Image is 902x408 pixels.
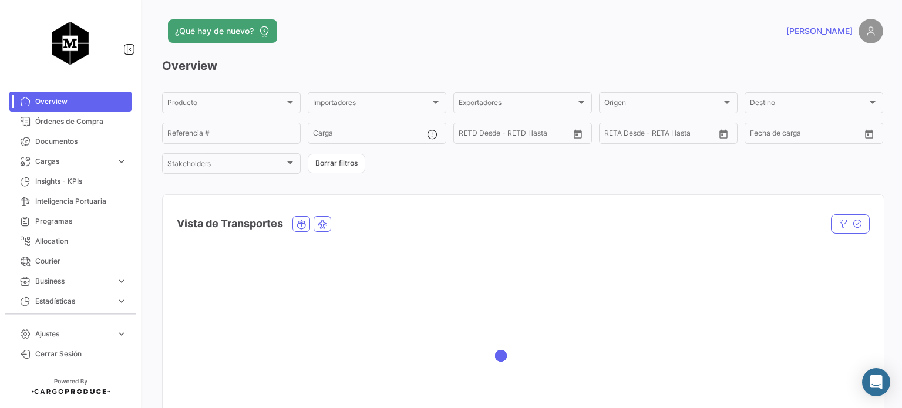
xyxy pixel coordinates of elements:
button: ¿Qué hay de nuevo? [168,19,277,43]
button: Borrar filtros [308,154,365,173]
span: Inteligencia Portuaria [35,196,127,207]
span: Insights - KPIs [35,176,127,187]
span: ¿Qué hay de nuevo? [175,25,254,37]
span: Allocation [35,236,127,247]
input: Desde [604,131,625,139]
button: Air [314,217,331,231]
button: Open calendar [860,125,878,143]
button: Open calendar [715,125,732,143]
span: Origen [604,100,722,109]
a: Documentos [9,131,132,151]
span: expand_more [116,276,127,286]
button: Ocean [293,217,309,231]
span: Courier [35,256,127,267]
a: Programas [9,211,132,231]
span: expand_more [116,329,127,339]
span: [PERSON_NAME] [786,25,853,37]
input: Hasta [488,131,541,139]
button: Open calendar [569,125,587,143]
input: Desde [750,131,771,139]
input: Desde [459,131,480,139]
a: Órdenes de Compra [9,112,132,131]
h3: Overview [162,58,883,74]
span: Estadísticas [35,296,112,306]
span: Destino [750,100,867,109]
a: Overview [9,92,132,112]
a: Courier [9,251,132,271]
img: migiva.png [41,14,100,73]
span: Importadores [313,100,430,109]
span: expand_more [116,296,127,306]
a: Insights - KPIs [9,171,132,191]
span: expand_more [116,156,127,167]
div: Abrir Intercom Messenger [862,368,890,396]
h4: Vista de Transportes [177,215,283,232]
a: Inteligencia Portuaria [9,191,132,211]
input: Hasta [779,131,832,139]
a: Allocation [9,231,132,251]
span: Programas [35,216,127,227]
span: Overview [35,96,127,107]
span: Documentos [35,136,127,147]
span: Producto [167,100,285,109]
img: placeholder-user.png [859,19,883,43]
span: Business [35,276,112,286]
span: Cargas [35,156,112,167]
span: Órdenes de Compra [35,116,127,127]
span: Cerrar Sesión [35,349,127,359]
input: Hasta [634,131,686,139]
span: Stakeholders [167,161,285,170]
span: Ajustes [35,329,112,339]
span: Exportadores [459,100,576,109]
